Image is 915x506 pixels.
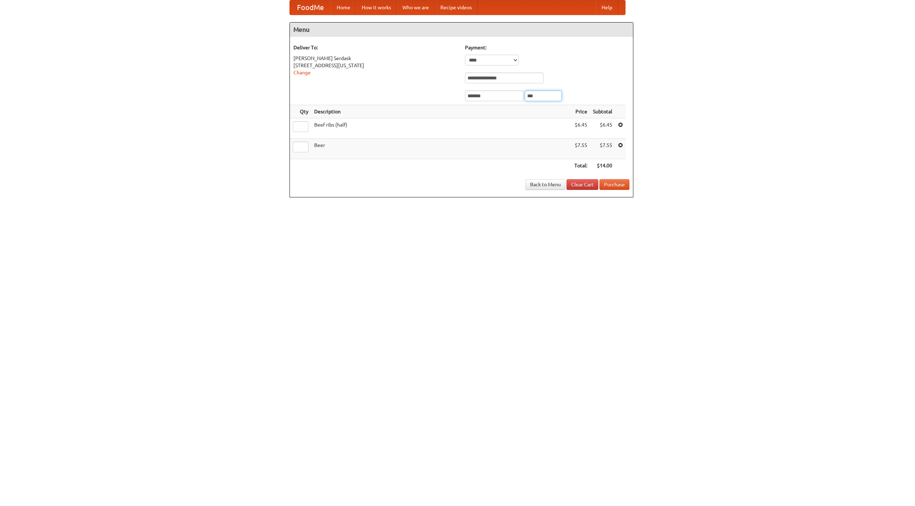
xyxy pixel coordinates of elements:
[435,0,478,15] a: Recipe videos
[590,139,615,159] td: $7.55
[572,139,590,159] td: $7.55
[596,0,618,15] a: Help
[599,179,629,190] button: Purchase
[590,118,615,139] td: $6.45
[590,105,615,118] th: Subtotal
[525,179,565,190] a: Back to Menu
[356,0,397,15] a: How it works
[311,105,572,118] th: Description
[465,44,629,51] h5: Payment:
[293,62,458,69] div: [STREET_ADDRESS][US_STATE]
[290,105,311,118] th: Qty
[572,118,590,139] td: $6.45
[293,44,458,51] h5: Deliver To:
[311,139,572,159] td: Beer
[572,159,590,172] th: Total:
[567,179,598,190] a: Clear Cart
[311,118,572,139] td: Beef ribs (half)
[397,0,435,15] a: Who we are
[572,105,590,118] th: Price
[590,159,615,172] th: $14.00
[290,23,633,37] h4: Menu
[290,0,331,15] a: FoodMe
[331,0,356,15] a: Home
[293,70,311,75] a: Change
[293,55,458,62] div: [PERSON_NAME] Serdask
